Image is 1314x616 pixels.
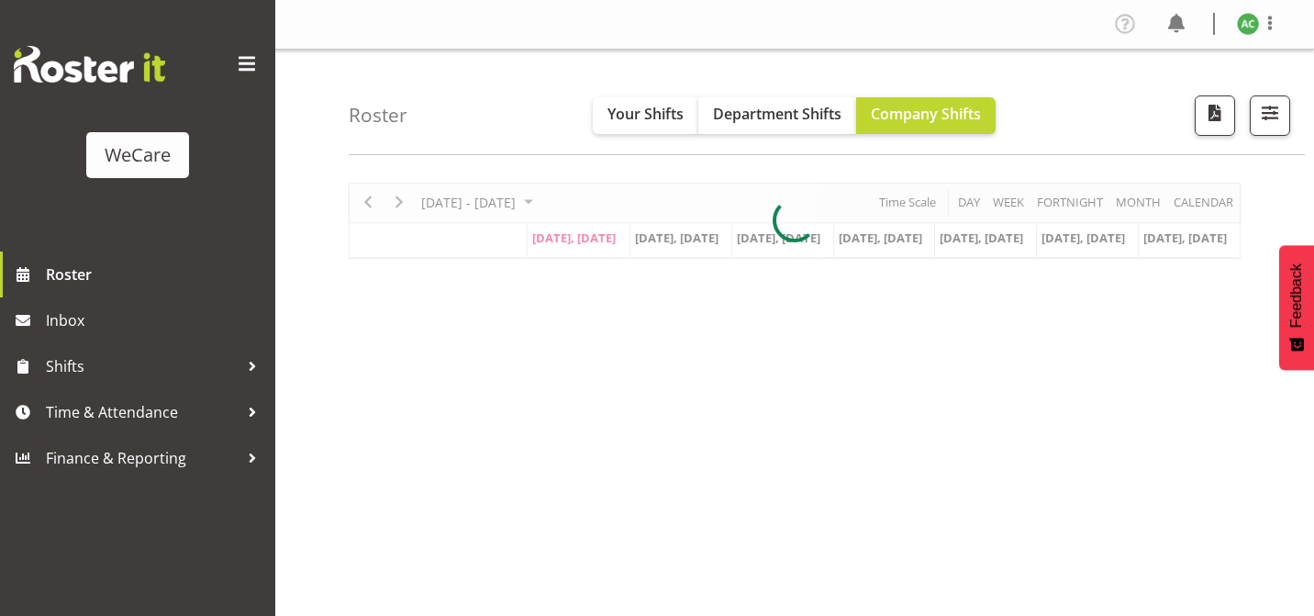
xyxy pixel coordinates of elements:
[349,105,407,126] h4: Roster
[593,97,698,134] button: Your Shifts
[871,104,981,124] span: Company Shifts
[1237,13,1259,35] img: andrew-casburn10457.jpg
[14,46,165,83] img: Rosterit website logo
[46,444,239,472] span: Finance & Reporting
[856,97,996,134] button: Company Shifts
[1250,95,1290,136] button: Filter Shifts
[1195,95,1235,136] button: Download a PDF of the roster according to the set date range.
[713,104,841,124] span: Department Shifts
[46,353,239,380] span: Shifts
[698,97,856,134] button: Department Shifts
[607,104,684,124] span: Your Shifts
[105,141,171,169] div: WeCare
[46,398,239,426] span: Time & Attendance
[1288,263,1305,328] span: Feedback
[1279,245,1314,370] button: Feedback - Show survey
[46,307,266,334] span: Inbox
[46,261,266,288] span: Roster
